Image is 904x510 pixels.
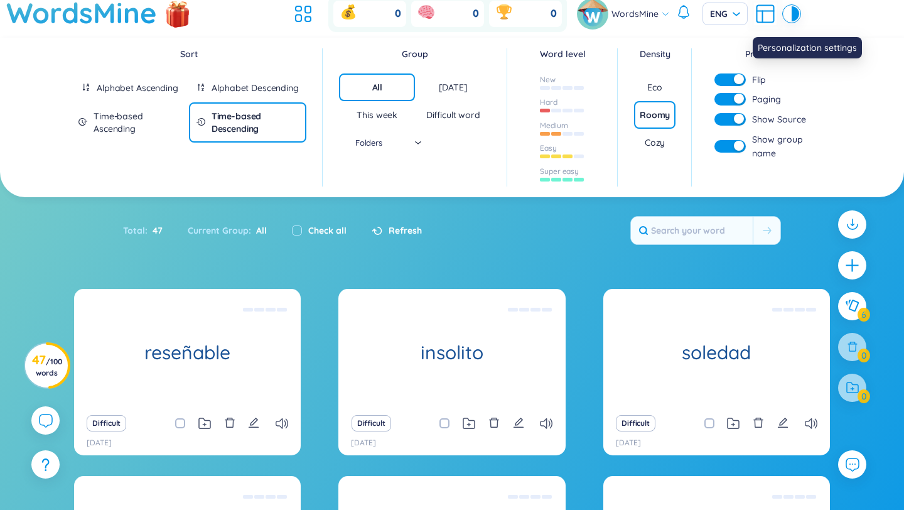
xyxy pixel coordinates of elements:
button: edit [248,415,259,432]
span: Refresh [389,224,422,237]
div: Group [339,47,491,61]
div: [DATE] [439,81,468,94]
span: sort-ascending [82,83,90,92]
span: All [251,225,267,236]
p: [DATE] [616,437,641,449]
div: Time-based Descending [212,110,299,135]
div: Alphabet Ascending [97,82,178,94]
div: Hard [540,97,557,107]
button: delete [753,415,764,432]
h1: reseñable [74,342,301,364]
div: New [540,75,556,85]
div: All [372,81,383,94]
div: Cozy [645,136,665,149]
button: edit [777,415,788,432]
div: Easy [540,143,557,153]
span: delete [488,417,500,428]
div: Word level [524,47,601,61]
div: Sort [71,47,306,61]
div: Super easy [540,166,579,176]
h1: soledad [603,342,830,364]
div: Alphabet Descending [212,82,298,94]
h1: insolito [338,342,565,364]
button: Difficult [87,415,126,431]
span: sort-descending [196,83,205,92]
button: delete [488,415,500,432]
span: delete [224,417,235,428]
span: edit [248,417,259,428]
button: Difficult [352,415,391,431]
div: Personalization settings [753,37,862,58]
span: plus [844,258,860,273]
button: Difficult [616,415,655,431]
p: [DATE] [351,437,376,449]
span: 0 [551,7,557,21]
span: Show Source [752,112,806,126]
span: / 100 words [36,357,62,377]
div: Eco [647,81,662,94]
span: Flip [752,73,766,86]
h3: 47 [32,355,62,377]
span: Show group name [752,133,827,160]
button: delete [224,415,235,432]
label: Check all [308,224,347,237]
div: Total : [123,217,175,244]
span: delete [753,417,764,428]
div: Preferences [708,47,833,61]
div: Roomy [640,109,670,121]
span: field-time [78,117,87,126]
span: ENG [710,8,740,20]
button: edit [513,415,524,432]
div: Time-based Ascending [94,110,181,135]
input: Search your word [631,217,753,244]
span: edit [777,417,788,428]
span: WordsMine [611,7,659,21]
div: Density [634,47,675,61]
span: 0 [473,7,479,21]
div: Medium [540,121,568,131]
span: edit [513,417,524,428]
div: Difficult word [426,109,480,121]
div: Current Group : [175,217,279,244]
span: Paging [752,92,781,106]
div: This week [357,109,397,121]
p: [DATE] [87,437,112,449]
span: field-time [196,117,205,126]
span: 0 [395,7,401,21]
span: 47 [148,224,163,237]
